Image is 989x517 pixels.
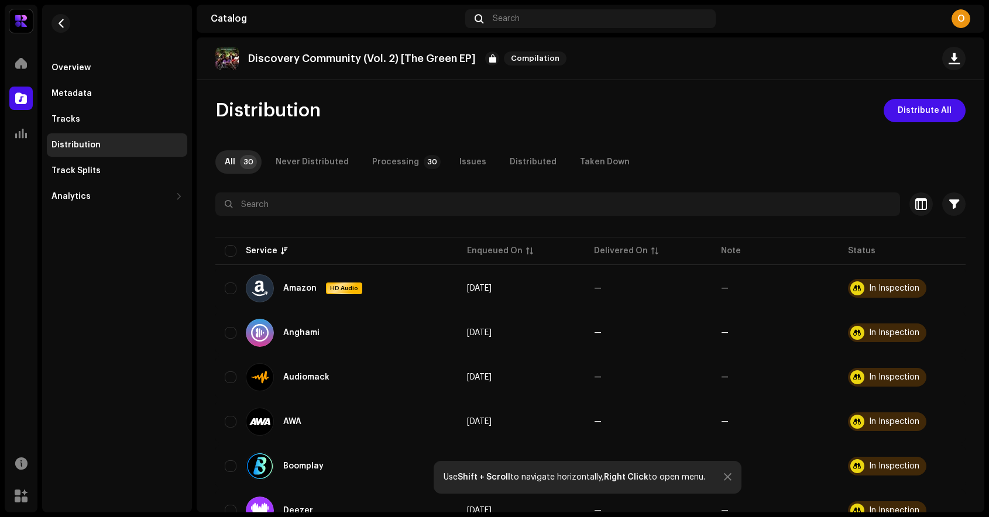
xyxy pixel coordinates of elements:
[594,329,602,337] span: —
[493,14,520,23] span: Search
[467,329,492,337] span: Oct 5, 2025
[215,47,239,70] img: 1de864ba-cb3d-47e2-9c77-d1d8a069ce05
[504,51,566,66] span: Compilation
[246,245,277,257] div: Service
[424,155,441,169] p-badge: 30
[510,150,557,174] div: Distributed
[869,373,919,381] div: In Inspection
[594,284,602,292] span: —
[47,82,187,105] re-m-nav-item: Metadata
[9,9,33,33] img: 4bfc1d7d-d9de-48b7-9713-5cebb277d227
[51,166,101,175] div: Track Splits
[51,89,92,98] div: Metadata
[47,133,187,157] re-m-nav-item: Distribution
[952,9,970,28] div: O
[372,150,419,174] div: Processing
[51,140,101,150] div: Distribution
[721,284,729,292] re-a-table-badge: —
[327,284,361,292] span: HD Audio
[276,150,349,174] div: Never Distributed
[594,245,648,257] div: Delivered On
[240,155,257,169] p-badge: 30
[869,329,919,337] div: In Inspection
[51,192,91,201] div: Analytics
[604,473,648,481] strong: Right Click
[467,418,492,426] span: Oct 5, 2025
[51,115,80,124] div: Tracks
[467,284,492,292] span: Oct 5, 2025
[594,373,602,381] span: —
[283,329,320,337] div: Anghami
[283,506,313,515] div: Deezer
[47,56,187,80] re-m-nav-item: Overview
[594,506,602,515] span: —
[47,108,187,131] re-m-nav-item: Tracks
[467,506,492,515] span: Oct 5, 2025
[283,462,324,470] div: Boomplay
[248,53,476,65] p: Discovery Community (Vol. 2) [The Green EP]
[283,373,329,381] div: Audiomack
[47,185,187,208] re-m-nav-dropdown: Analytics
[721,418,729,426] re-a-table-badge: —
[444,473,705,482] div: Use to navigate horizontally, to open menu.
[215,99,321,122] span: Distribution
[869,418,919,426] div: In Inspection
[580,150,630,174] div: Taken Down
[459,150,486,174] div: Issues
[721,506,729,515] re-a-table-badge: —
[211,14,461,23] div: Catalog
[47,159,187,182] re-m-nav-item: Track Splits
[721,373,729,381] re-a-table-badge: —
[215,192,900,216] input: Search
[467,245,523,257] div: Enqueued On
[898,99,952,122] span: Distribute All
[884,99,966,122] button: Distribute All
[467,373,492,381] span: Oct 5, 2025
[458,473,510,481] strong: Shift + Scroll
[225,150,235,174] div: All
[869,462,919,470] div: In Inspection
[869,284,919,292] div: In Inspection
[283,418,301,426] div: AWA
[51,63,91,73] div: Overview
[594,418,602,426] span: —
[721,329,729,337] re-a-table-badge: —
[869,506,919,515] div: In Inspection
[283,284,317,292] div: Amazon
